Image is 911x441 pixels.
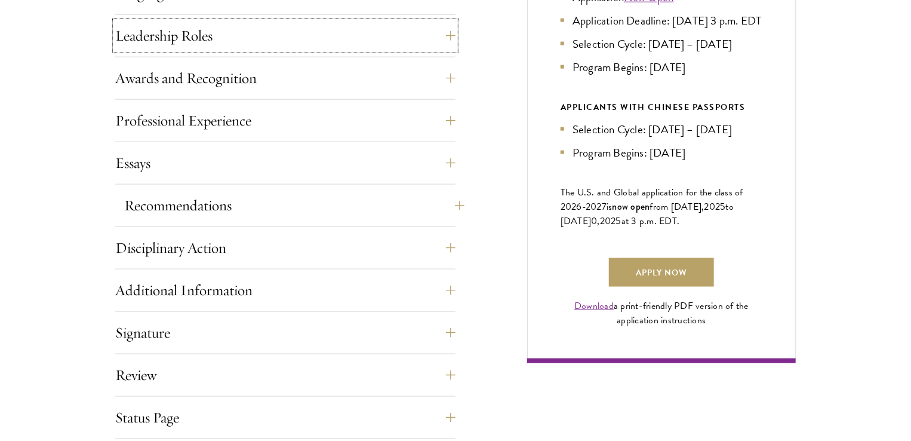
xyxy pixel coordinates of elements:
[124,191,464,220] button: Recommendations
[115,318,455,347] button: Signature
[561,299,762,327] div: a print-friendly PDF version of the application instructions
[616,214,621,228] span: 5
[574,299,614,313] a: Download
[115,64,455,93] button: Awards and Recognition
[115,276,455,305] button: Additional Information
[582,200,602,214] span: -202
[115,234,455,262] button: Disciplinary Action
[561,200,734,228] span: to [DATE]
[704,200,721,214] span: 202
[577,200,582,214] span: 6
[561,185,743,214] span: The U.S. and Global application for the class of 202
[115,361,455,390] button: Review
[602,200,607,214] span: 7
[561,100,762,115] div: APPLICANTS WITH CHINESE PASSPORTS
[561,144,762,161] li: Program Begins: [DATE]
[600,214,616,228] span: 202
[561,35,762,53] li: Selection Cycle: [DATE] – [DATE]
[650,200,704,214] span: from [DATE],
[598,214,600,228] span: ,
[561,121,762,138] li: Selection Cycle: [DATE] – [DATE]
[115,22,455,50] button: Leadership Roles
[592,214,598,228] span: 0
[561,59,762,76] li: Program Begins: [DATE]
[115,106,455,135] button: Professional Experience
[115,149,455,177] button: Essays
[607,200,613,214] span: is
[115,403,455,432] button: Status Page
[721,200,726,214] span: 5
[561,12,762,29] li: Application Deadline: [DATE] 3 p.m. EDT
[621,214,680,228] span: at 3 p.m. EDT.
[613,200,650,213] span: now open
[609,258,714,287] a: Apply Now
